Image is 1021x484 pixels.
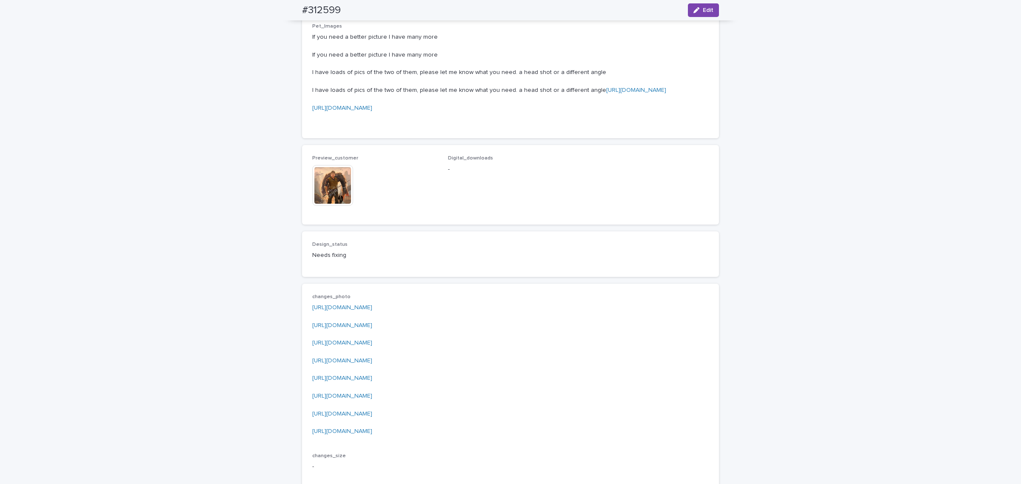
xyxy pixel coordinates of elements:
p: - [312,462,709,471]
h2: #312599 [302,4,341,17]
a: [URL][DOMAIN_NAME] [312,428,372,434]
a: [URL][DOMAIN_NAME] [312,105,372,111]
a: [URL][DOMAIN_NAME] [312,305,372,310]
a: [URL][DOMAIN_NAME] [312,393,372,399]
span: Preview_customer [312,156,358,161]
a: [URL][DOMAIN_NAME] [312,340,372,346]
a: [URL][DOMAIN_NAME] [312,411,372,417]
p: - [448,165,573,174]
a: [URL][DOMAIN_NAME] [606,87,666,93]
a: [URL][DOMAIN_NAME] [312,358,372,364]
span: Pet_Images [312,24,342,29]
span: Design_status [312,242,348,247]
span: Edit [703,7,713,13]
span: Digital_downloads [448,156,493,161]
a: [URL][DOMAIN_NAME] [312,322,372,328]
p: Needs fixing [312,251,438,260]
span: changes_size [312,453,346,458]
span: changes_photo [312,294,351,299]
a: [URL][DOMAIN_NAME] [312,375,372,381]
button: Edit [688,3,719,17]
p: If you need a better picture I have many more If you need a better picture I have many more I hav... [312,33,709,121]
